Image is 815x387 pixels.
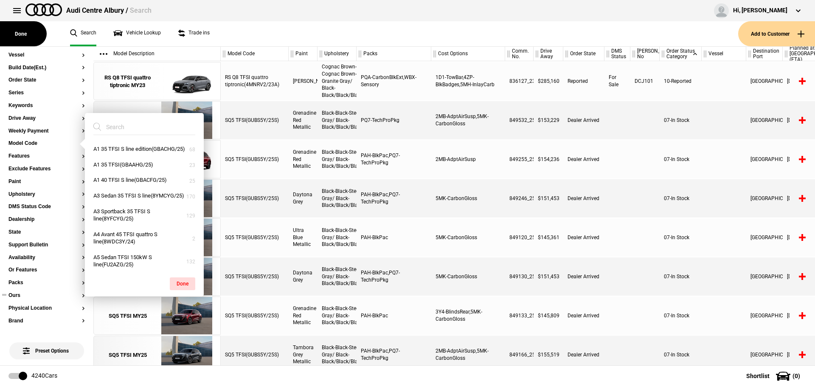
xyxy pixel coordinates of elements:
[8,255,85,268] section: Availability
[178,21,210,46] a: Trade ins
[746,218,783,257] div: [GEOGRAPHIC_DATA]
[8,293,85,305] section: Ours
[431,179,505,218] div: 5MK-CarbonGloss
[221,179,289,218] div: SQ5 TFSI(GUBS5Y/25S)
[534,62,563,100] div: $285,160
[8,242,85,248] button: Support Bulletin
[8,116,85,121] button: Drive Away
[431,140,505,178] div: 2MB-AdptAirSusp
[660,140,702,178] div: 07-In Stock
[85,172,204,188] button: A1 40 TFSI S line(GBACFG/25)
[8,90,85,96] button: Series
[505,62,534,100] div: 836127_23
[8,242,85,255] section: Support Bulletin
[98,336,157,374] a: SQ5 TFSI MY25
[8,192,85,204] section: Upholstery
[534,140,563,178] div: $154,236
[431,101,505,139] div: 2MB-AdptAirSusp,5MK-CarbonGloss
[357,179,431,218] div: PAH-BlkPac,PQ7-TechProPkg
[8,192,85,198] button: Upholstery
[221,257,289,296] div: SQ5 TFSI(GUBS5Y/25S)
[357,218,431,257] div: PAH-BlkPac
[660,218,702,257] div: 07-In Stock
[221,140,289,178] div: SQ5 TFSI(GUBS5Y/25S)
[505,297,534,335] div: 849133_25
[8,166,85,179] section: Exclude Features
[8,153,85,166] section: Features
[98,297,157,335] a: SQ5 TFSI MY25
[289,62,318,100] div: [PERSON_NAME]
[746,101,783,139] div: [GEOGRAPHIC_DATA]
[221,101,289,139] div: SQ5 TFSI(GUBS5Y/25S)
[157,297,216,335] img: Audi_GUBS5Y_25S_GX_S5S5_PAH_5MK_WA2_3Y4_6FJ_53A_PYH_PWO_(Nadin:_3Y4_53A_5MK_6FJ_C56_PAH_PWO_PYH_W...
[604,47,630,61] div: DMS Status
[733,6,787,15] div: Hi, [PERSON_NAME]
[8,255,85,261] button: Availability
[534,179,563,218] div: $151,453
[289,297,318,335] div: Grenadine Red Metallic
[221,62,289,100] div: RS Q8 TFSI quattro tiptronic(4MNRV2/23A)
[8,116,85,128] section: Drive Away
[8,77,85,90] section: Order State
[289,218,318,257] div: Ultra Blue Metallic
[357,140,431,178] div: PAH-BlkPac,PQ7-TechProPkg
[630,62,660,100] div: DCJ101
[93,47,220,61] div: Model Description
[604,62,630,100] div: For Sale
[534,336,563,374] div: $155,519
[221,336,289,374] div: SQ5 TFSI(GUBS5Y/25S)
[660,257,702,296] div: 07-In Stock
[431,62,505,100] div: 1D1-TowBar,4ZP-BlkBadges,5MH-InlayCarb
[431,336,505,374] div: 2MB-AdptAirSusp,5MK-CarbonGloss
[318,257,357,296] div: Black-Black-Steel Gray/ Black-Black/Black/Black
[357,336,431,374] div: PAH-BlkPac,PQ7-TechProPkg
[660,101,702,139] div: 07-In Stock
[563,101,604,139] div: Dealer Arrived
[8,318,85,331] section: Brand
[357,257,431,296] div: PAH-BlkPac,PQ7-TechProPkg
[8,280,85,286] button: Packs
[289,336,318,374] div: Tambora Grey Metallic
[130,6,152,14] span: Search
[170,277,195,290] button: Done
[8,141,85,147] button: Model Code
[563,257,604,296] div: Dealer Arrived
[746,336,783,374] div: [GEOGRAPHIC_DATA]
[746,62,783,100] div: [GEOGRAPHIC_DATA]
[8,318,85,324] button: Brand
[733,365,815,387] button: Shortlist(0)
[8,52,85,65] section: Vessel
[221,218,289,257] div: SQ5 TFSI(GUBS5Y/25S)
[8,52,85,58] button: Vessel
[660,179,702,218] div: 07-In Stock
[357,101,431,139] div: PQ7-TechProPkg
[318,47,356,61] div: Upholstery
[746,47,782,61] div: Destination Port
[289,179,318,218] div: Daytona Grey
[563,297,604,335] div: Dealer Arrived
[8,179,85,192] section: Paint
[746,373,770,379] span: Shortlist
[8,293,85,299] button: Ours
[109,312,147,320] div: SQ5 TFSI MY25
[746,179,783,218] div: [GEOGRAPHIC_DATA]
[98,62,157,101] a: RS Q8 TFSI quattro tiptronic MY23
[8,305,85,318] section: Physical Location
[8,267,85,280] section: Or Features
[8,280,85,293] section: Packs
[534,101,563,139] div: $153,229
[793,373,800,379] span: ( 0 )
[8,90,85,103] section: Series
[8,179,85,185] button: Paint
[93,119,185,135] input: Search
[109,351,147,359] div: SQ5 TFSI MY25
[289,47,317,61] div: Paint
[505,101,534,139] div: 849532_25
[98,102,157,140] a: SQ5 TFSI MY25
[431,297,505,335] div: 3Y4-BlindsRear,5MK-CarbonGloss
[8,128,85,141] section: Weekly Payment
[157,62,216,101] img: Audi_4MNRV2_23A_QN_T3T3_PQA_WBX_1D1_4ZP_5MH_(Nadin:_1D1_4ZP_5MH_6FQ_C86_PL2_PQA_WBX_YEB_YJZ)_ext.png
[8,305,85,311] button: Physical Location
[738,21,815,46] button: Add to Customer
[505,179,534,218] div: 849246_25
